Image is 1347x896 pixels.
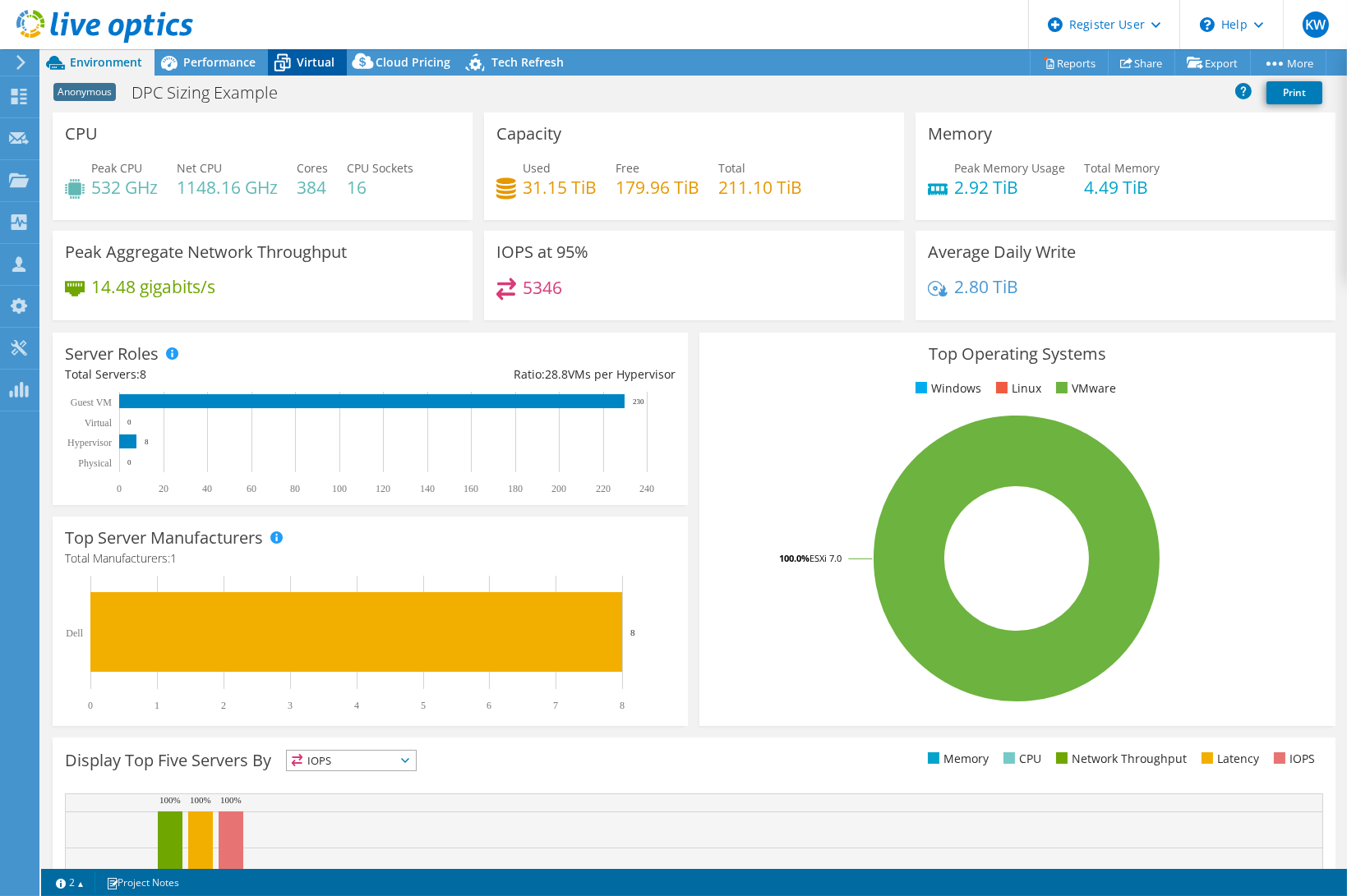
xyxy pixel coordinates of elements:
[297,54,334,70] span: Virtual
[183,54,256,70] span: Performance
[639,483,654,494] text: 240
[1108,50,1175,76] a: Share
[718,160,745,176] span: Total
[155,700,159,711] text: 1
[220,795,242,805] text: 100%
[70,54,142,70] span: Environment
[496,243,588,261] h3: IOPS at 95%
[924,750,989,768] li: Memory
[65,549,676,567] h4: Total Manufacturers:
[288,700,293,711] text: 3
[347,160,413,176] span: CPU Sockets
[67,437,112,448] text: Hypervisor
[66,627,83,639] text: Dell
[1030,50,1109,76] a: Reports
[287,751,416,770] span: IOPS
[53,83,116,101] span: Anonymous
[371,365,676,384] div: Ratio: VMs per Hypervisor
[376,54,450,70] span: Cloud Pricing
[85,417,113,429] text: Virtual
[1052,750,1187,768] li: Network Throughput
[954,178,1065,196] h4: 2.92 TiB
[616,160,639,176] span: Free
[1250,50,1326,76] a: More
[71,397,112,408] text: Guest VM
[297,178,328,196] h4: 384
[65,365,371,384] div: Total Servers:
[1052,379,1116,397] li: VMware
[65,243,347,261] h3: Peak Aggregate Network Throughput
[992,379,1041,397] li: Linux
[523,278,562,296] h4: 5346
[78,457,112,469] text: Physical
[954,160,1065,176] span: Peak Memory Usage
[553,700,558,711] text: 7
[91,160,142,176] span: Peak CPU
[496,125,561,143] h3: Capacity
[1197,750,1259,768] li: Latency
[545,366,568,382] span: 28.8
[712,345,1322,363] h3: Top Operating Systems
[911,379,981,397] li: Windows
[376,483,390,494] text: 120
[999,750,1041,768] li: CPU
[354,700,359,711] text: 4
[1084,178,1160,196] h4: 4.49 TiB
[177,160,222,176] span: Net CPU
[140,366,146,382] span: 8
[221,700,226,711] text: 2
[718,178,802,196] h4: 211.10 TiB
[954,278,1018,296] h4: 2.80 TiB
[508,483,523,494] text: 180
[928,125,992,143] h3: Memory
[1270,750,1315,768] li: IOPS
[487,700,491,711] text: 6
[347,178,413,196] h4: 16
[297,160,328,176] span: Cores
[65,529,263,547] h3: Top Server Manufacturers
[124,84,303,102] h1: DPC Sizing Example
[596,483,611,494] text: 220
[464,483,478,494] text: 160
[620,700,625,711] text: 8
[616,178,699,196] h4: 179.96 TiB
[421,700,426,711] text: 5
[1266,81,1322,104] a: Print
[1084,160,1160,176] span: Total Memory
[928,243,1076,261] h3: Average Daily Write
[523,178,597,196] h4: 31.15 TiB
[523,160,551,176] span: Used
[95,872,191,893] a: Project Notes
[1174,50,1251,76] a: Export
[779,552,810,564] tspan: 100.0%
[127,458,131,466] text: 0
[332,483,347,494] text: 100
[1200,17,1215,32] svg: \n
[65,125,98,143] h3: CPU
[551,483,566,494] text: 200
[202,483,212,494] text: 40
[127,418,131,426] text: 0
[117,483,122,494] text: 0
[491,54,564,70] span: Tech Refresh
[145,438,149,446] text: 8
[159,795,181,805] text: 100%
[810,552,842,564] tspan: ESXi 7.0
[177,178,278,196] h4: 1148.16 GHz
[633,397,644,406] text: 230
[190,795,211,805] text: 100%
[65,345,159,363] h3: Server Roles
[159,483,168,494] text: 20
[91,278,215,296] h4: 14.48 gigabits/s
[420,483,435,494] text: 140
[44,872,95,893] a: 2
[247,483,256,494] text: 60
[290,483,300,494] text: 80
[170,550,177,566] span: 1
[1303,11,1329,38] span: KW
[91,178,158,196] h4: 532 GHz
[88,700,93,711] text: 0
[630,627,635,637] text: 8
